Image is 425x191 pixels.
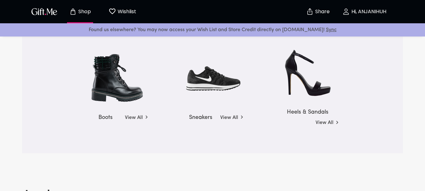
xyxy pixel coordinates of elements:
a: Boots [86,105,148,120]
p: Share [314,9,330,14]
a: Sneakers [181,105,244,120]
p: Found us elsewhere? You may now access your Wish List and Store Credit directly on [DOMAIN_NAME]! [5,26,420,34]
img: GiftMe Logo [30,7,59,16]
a: View All [316,116,339,126]
p: Hi, ANJANIHUH [350,9,386,14]
button: Store page [63,2,98,22]
img: sneakers.png [181,46,244,110]
p: Wishlist [116,8,136,16]
a: Heels & Sandals [277,100,339,115]
h5: Heels & Sandals [287,106,328,116]
p: Shop [77,9,91,14]
img: heels.png [277,41,339,105]
a: View All [125,111,148,121]
button: Hi, ANJANIHUH [333,2,396,22]
a: Sync [326,27,337,32]
h5: Boots [98,111,113,122]
h5: Sneakers [189,111,212,122]
button: Wishlist page [105,2,140,22]
button: GiftMe Logo [30,8,59,15]
img: secure [306,8,314,15]
button: Share [307,1,329,23]
img: boots.png [86,46,148,110]
a: View All [220,111,244,121]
